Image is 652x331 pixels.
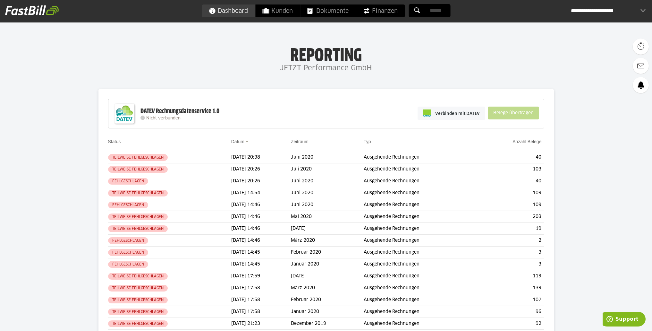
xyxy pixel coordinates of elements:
[108,190,168,196] sl-badge: Teilweise fehlgeschlagen
[291,175,364,187] td: Juni 2020
[108,202,148,208] sl-badge: Fehlgeschlagen
[364,187,479,199] td: Ausgehende Rechnungen
[488,107,539,119] sl-button: Belege übertragen
[479,306,544,318] td: 96
[479,211,544,223] td: 203
[231,187,291,199] td: [DATE] 14:54
[364,306,479,318] td: Ausgehende Rechnungen
[479,318,544,330] td: 92
[291,247,364,258] td: Februar 2020
[231,258,291,270] td: [DATE] 14:45
[5,5,59,15] img: fastbill_logo_white.png
[262,4,293,17] span: Kunden
[108,249,148,256] sl-badge: Fehlgeschlagen
[435,110,480,117] span: Verbinden mit DATEV
[108,154,168,161] sl-badge: Teilweise fehlgeschlagen
[231,294,291,306] td: [DATE] 17:58
[291,152,364,163] td: Juni 2020
[291,318,364,330] td: Dezember 2019
[364,163,479,175] td: Ausgehende Rechnungen
[291,282,364,294] td: März 2020
[108,178,148,185] sl-badge: Fehlgeschlagen
[364,199,479,211] td: Ausgehende Rechnungen
[479,235,544,247] td: 2
[291,211,364,223] td: Mai 2020
[146,116,181,120] span: Nicht verbunden
[231,223,291,235] td: [DATE] 14:46
[291,306,364,318] td: Januar 2020
[364,223,479,235] td: Ausgehende Rechnungen
[108,309,168,315] sl-badge: Teilweise fehlgeschlagen
[479,258,544,270] td: 3
[364,175,479,187] td: Ausgehende Rechnungen
[108,320,168,327] sl-badge: Teilweise fehlgeschlagen
[300,4,356,17] a: Dokumente
[418,107,485,120] a: Verbinden mit DATEV
[291,187,364,199] td: Juni 2020
[356,4,405,17] a: Finanzen
[291,294,364,306] td: Februar 2020
[291,235,364,247] td: März 2020
[479,282,544,294] td: 139
[479,152,544,163] td: 40
[364,282,479,294] td: Ausgehende Rechnungen
[479,187,544,199] td: 109
[512,139,541,144] a: Anzahl Belege
[291,270,364,282] td: [DATE]
[364,235,479,247] td: Ausgehende Rechnungen
[231,247,291,258] td: [DATE] 14:45
[364,318,479,330] td: Ausgehende Rechnungen
[202,4,255,17] a: Dashboard
[140,107,219,116] div: DATEV Rechnungsdatenservice 1.0
[108,273,168,280] sl-badge: Teilweise fehlgeschlagen
[603,312,646,328] iframe: Öffnet ein Widget, in dem Sie weitere Informationen finden
[363,4,398,17] span: Finanzen
[255,4,300,17] a: Kunden
[364,211,479,223] td: Ausgehende Rechnungen
[291,199,364,211] td: Juni 2020
[291,163,364,175] td: Juli 2020
[108,237,148,244] sl-badge: Fehlgeschlagen
[364,139,371,144] a: Typ
[108,139,121,144] a: Status
[108,297,168,303] sl-badge: Teilweise fehlgeschlagen
[479,223,544,235] td: 19
[364,294,479,306] td: Ausgehende Rechnungen
[364,152,479,163] td: Ausgehende Rechnungen
[231,139,244,144] a: Datum
[307,4,349,17] span: Dokumente
[364,258,479,270] td: Ausgehende Rechnungen
[108,225,168,232] sl-badge: Teilweise fehlgeschlagen
[231,211,291,223] td: [DATE] 14:46
[231,152,291,163] td: [DATE] 20:38
[364,247,479,258] td: Ausgehende Rechnungen
[231,306,291,318] td: [DATE] 17:58
[112,101,137,126] img: DATEV-Datenservice Logo
[364,270,479,282] td: Ausgehende Rechnungen
[479,175,544,187] td: 40
[246,141,250,143] img: sort_desc.gif
[479,294,544,306] td: 107
[291,139,309,144] a: Zeitraum
[108,166,168,173] sl-badge: Teilweise fehlgeschlagen
[64,45,588,62] h1: Reporting
[231,270,291,282] td: [DATE] 17:59
[108,261,148,268] sl-badge: Fehlgeschlagen
[479,199,544,211] td: 109
[231,175,291,187] td: [DATE] 20:26
[231,282,291,294] td: [DATE] 17:58
[209,4,248,17] span: Dashboard
[423,109,431,117] img: pi-datev-logo-farbig-24.svg
[479,163,544,175] td: 103
[231,318,291,330] td: [DATE] 21:23
[291,258,364,270] td: Januar 2020
[231,199,291,211] td: [DATE] 14:46
[108,285,168,292] sl-badge: Teilweise fehlgeschlagen
[231,235,291,247] td: [DATE] 14:46
[479,270,544,282] td: 119
[231,163,291,175] td: [DATE] 20:26
[291,223,364,235] td: [DATE]
[479,247,544,258] td: 3
[108,213,168,220] sl-badge: Teilweise fehlgeschlagen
